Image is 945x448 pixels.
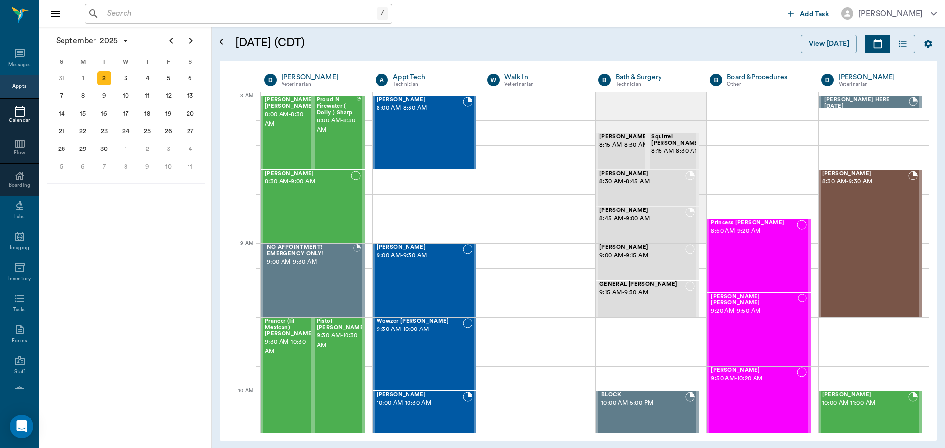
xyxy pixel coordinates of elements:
span: [PERSON_NAME] [265,171,351,177]
span: 9:15 AM - 9:30 AM [599,288,685,298]
div: Technician [616,80,695,89]
div: NOT_CONFIRMED, 9:30 AM - 10:00 AM [373,317,476,391]
span: 8:15 AM - 8:30 AM [651,147,700,156]
div: Today, Tuesday, September 2, 2025 [97,71,111,85]
div: M [72,55,94,69]
span: Princess [PERSON_NAME] [711,220,796,226]
span: Pistol [PERSON_NAME] [317,318,366,331]
div: NOT_CONFIRMED, 9:00 AM - 9:15 AM [596,243,699,280]
span: 8:00 AM - 8:30 AM [265,110,314,129]
span: NO APPOINTMENT! EMERGENCY ONLY! [267,244,353,257]
span: [PERSON_NAME] [822,392,908,398]
div: Messages [8,61,31,69]
div: Staff [14,368,25,376]
span: [PERSON_NAME] [PERSON_NAME] [711,294,798,306]
span: [PERSON_NAME] [377,97,462,103]
div: Wednesday, September 3, 2025 [119,71,133,85]
span: 9:00 AM - 9:30 AM [377,251,462,261]
div: Wednesday, October 8, 2025 [119,160,133,174]
span: 9:00 AM - 9:30 AM [267,257,353,267]
span: BLOCK [601,392,685,398]
div: Sunday, September 14, 2025 [55,107,68,120]
div: B [710,74,722,86]
span: Wowzer [PERSON_NAME] [377,318,462,325]
div: Sunday, August 31, 2025 [55,71,68,85]
div: Thursday, September 4, 2025 [140,71,154,85]
span: 9:00 AM - 9:15 AM [599,251,685,261]
div: Friday, September 26, 2025 [162,124,176,138]
span: 9:30 AM - 10:30 AM [265,337,314,357]
span: 10:00 AM - 11:00 AM [822,398,908,408]
span: [PERSON_NAME] [599,171,685,177]
div: Monday, September 29, 2025 [76,142,90,156]
div: 9 AM [227,239,253,263]
h5: [DATE] (CDT) [235,35,494,51]
div: Sunday, September 28, 2025 [55,142,68,156]
div: Inventory [8,275,31,283]
div: Technician [393,80,472,89]
div: W [487,74,500,86]
div: Saturday, September 6, 2025 [183,71,197,85]
button: [PERSON_NAME] [833,4,945,23]
div: Thursday, October 9, 2025 [140,160,154,174]
div: Thursday, October 2, 2025 [140,142,154,156]
div: BOOKED, 8:00 AM - 8:30 AM [373,96,476,170]
span: 8:00 AM - 8:30 AM [377,103,462,113]
div: Veterinarian [282,80,361,89]
span: 9:20 AM - 9:50 AM [711,306,798,316]
span: 2025 [98,34,120,48]
div: BOOKED, 8:00 AM - 8:30 AM [261,96,313,170]
span: September [54,34,98,48]
span: [PERSON_NAME] [599,244,685,251]
span: [PERSON_NAME] [PERSON_NAME] [265,97,314,110]
div: A [376,74,388,86]
span: 10:00 AM - 5:00 PM [601,398,685,408]
div: Forms [12,337,27,345]
div: Open Intercom Messenger [10,415,33,438]
div: S [179,55,201,69]
div: NOT_CONFIRMED, 9:50 AM - 10:20 AM [707,366,810,440]
span: 9:50 AM - 10:20 AM [711,374,796,384]
span: 10:00 AM - 10:30 AM [377,398,462,408]
span: [PERSON_NAME] HERE [DATE] [824,97,909,110]
div: Monday, September 15, 2025 [76,107,90,120]
div: Tuesday, September 30, 2025 [97,142,111,156]
div: T [136,55,158,69]
div: Saturday, October 4, 2025 [183,142,197,156]
a: Bath & Surgery [616,72,695,82]
div: Sunday, September 21, 2025 [55,124,68,138]
div: NOT_CONFIRMED, 8:50 AM - 9:20 AM [707,219,810,293]
span: [PERSON_NAME] [599,134,649,140]
div: BOOKED, 8:15 AM - 8:30 AM [596,133,647,170]
div: BOOKED, 8:00 AM - 8:05 AM [819,96,922,108]
div: Friday, October 10, 2025 [162,160,176,174]
div: Thursday, September 25, 2025 [140,124,154,138]
div: NOT_CONFIRMED, 8:30 AM - 9:00 AM [261,170,365,243]
button: View [DATE] [801,35,857,53]
div: Wednesday, September 17, 2025 [119,107,133,120]
div: NOT_CONFIRMED, 9:00 AM - 9:30 AM [373,243,476,317]
span: [PERSON_NAME] [711,367,796,374]
div: Imaging [10,244,29,252]
div: Monday, September 22, 2025 [76,124,90,138]
span: GENERAL [PERSON_NAME] [599,281,685,288]
span: 8:45 AM - 9:00 AM [599,214,685,224]
div: T [94,55,115,69]
div: W [115,55,137,69]
div: Thursday, September 11, 2025 [140,89,154,103]
div: Monday, October 6, 2025 [76,160,90,174]
div: Friday, September 19, 2025 [162,107,176,120]
span: 8:30 AM - 8:45 AM [599,177,685,187]
div: Tuesday, September 16, 2025 [97,107,111,120]
div: / [377,7,388,20]
div: F [158,55,180,69]
span: 8:00 AM - 8:30 AM [317,116,357,136]
a: Board &Procedures [727,72,806,82]
span: 9:30 AM - 10:30 AM [317,331,366,351]
div: BOOKED, 8:15 AM - 8:30 AM [647,133,699,170]
span: [PERSON_NAME] [599,208,685,214]
a: [PERSON_NAME] [282,72,361,82]
span: 8:30 AM - 9:00 AM [265,177,351,187]
button: September2025 [51,31,134,51]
